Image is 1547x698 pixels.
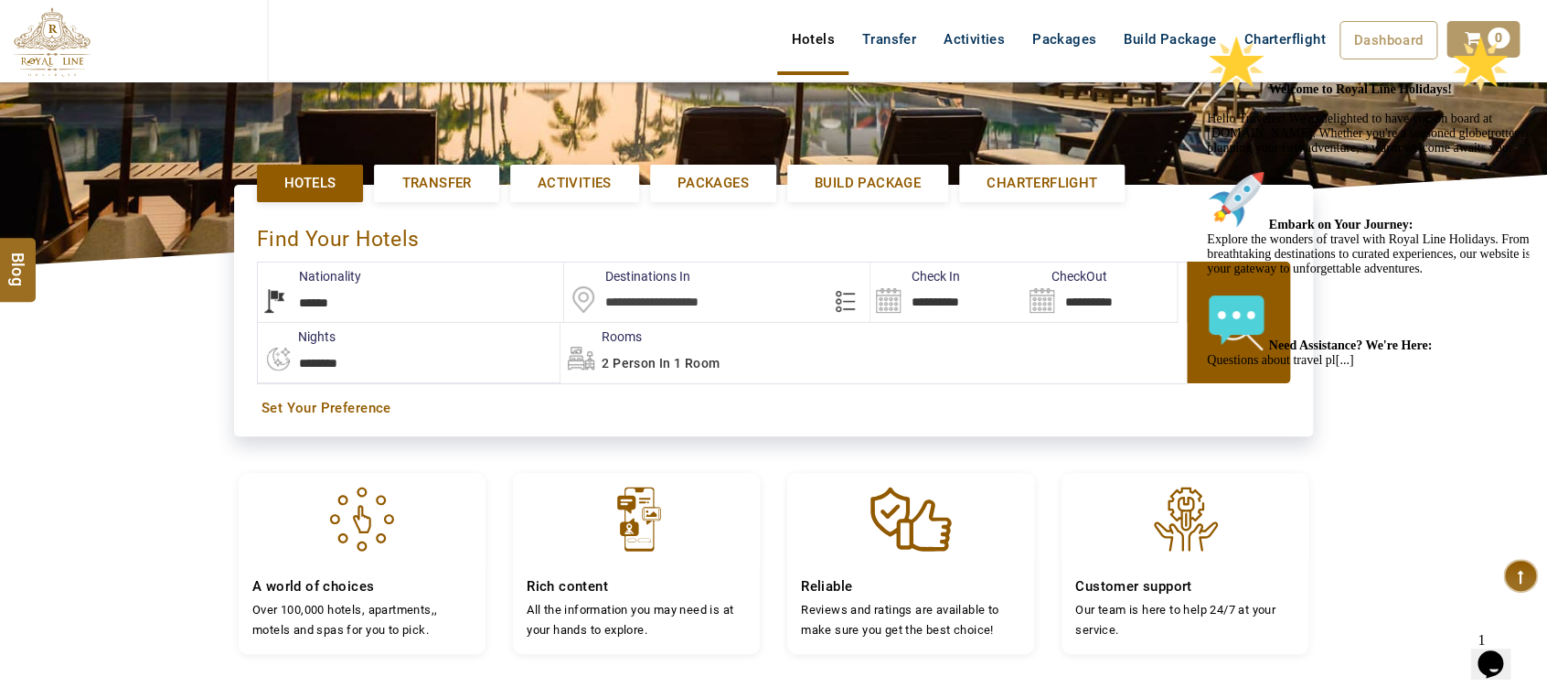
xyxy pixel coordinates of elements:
[261,399,1286,418] a: Set Your Preference
[538,174,612,193] span: Activities
[252,578,472,596] h4: A world of choices
[602,356,720,370] span: 2 Person in 1 Room
[510,165,639,202] a: Activities
[7,7,336,340] div: 🌟 Welcome to Royal Line Holidays!🌟Hello Traveler! We're delighted to have you on board at [DOMAIN...
[787,165,948,202] a: Build Package
[374,165,498,202] a: Transfer
[777,21,848,58] a: Hotels
[650,165,776,202] a: Packages
[815,174,921,193] span: Build Package
[959,165,1125,202] a: Charterflight
[252,600,472,639] p: Over 100,000 hotels, apartments,, motels and spas for you to pick.
[801,578,1020,596] h4: Reliable
[1019,21,1110,58] a: Packages
[251,7,310,66] img: :star2:
[1075,600,1295,639] p: Our team is here to help 24/7 at your service.
[870,263,1023,322] input: Search
[930,21,1019,58] a: Activities
[987,174,1097,193] span: Charterflight
[1024,263,1177,322] input: Search
[870,267,960,285] label: Check In
[401,174,471,193] span: Transfer
[14,7,91,77] img: The Royal Line Holidays
[69,190,214,204] strong: Embark on Your Journey:
[564,267,690,285] label: Destinations In
[848,21,930,58] a: Transfer
[7,55,333,339] span: Hello Traveler! We're delighted to have you on board at [DOMAIN_NAME]. Whether you're a seasoned ...
[1024,267,1107,285] label: CheckOut
[1230,21,1339,58] a: Charterflight
[801,600,1020,639] p: Reviews and ratings are available to make sure you get the best choice!
[284,174,336,193] span: Hotels
[6,252,30,267] span: Blog
[677,174,749,193] span: Packages
[1200,27,1529,616] iframe: chat widget
[69,311,232,325] strong: Need Assistance? We're Here:
[7,263,66,322] img: :speech_balloon:
[1446,21,1520,58] a: 0
[527,600,746,639] p: All the information you may need is at your hands to explore.
[560,328,642,346] label: Rooms
[257,208,1290,262] div: Find Your Hotels
[7,7,66,66] img: :star2:
[69,55,311,69] strong: Welcome to Royal Line Holidays!
[1110,21,1230,58] a: Build Package
[1470,625,1529,680] iframe: chat widget
[7,143,66,201] img: :rocket:
[527,578,746,596] h4: Rich content
[257,165,363,202] a: Hotels
[258,267,361,285] label: Nationality
[257,328,336,346] label: nights
[1075,578,1295,596] h4: Customer support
